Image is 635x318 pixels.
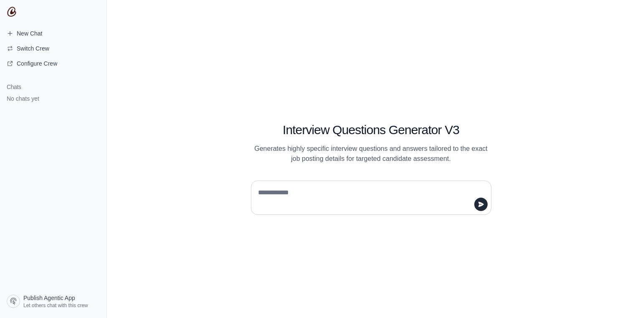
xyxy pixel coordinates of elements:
span: Configure Crew [17,59,57,68]
span: Let others chat with this crew [23,302,88,309]
span: Publish Agentic App [23,294,75,302]
p: Generates highly specific interview questions and answers tailored to the exact job posting detai... [251,144,491,164]
button: Switch Crew [3,42,103,55]
img: CrewAI Logo [7,7,17,17]
span: New Chat [17,29,42,38]
h1: Interview Questions Generator V3 [251,122,491,137]
a: Publish Agentic App Let others chat with this crew [3,291,103,311]
a: New Chat [3,27,103,40]
span: Switch Crew [17,44,49,53]
a: Configure Crew [3,57,103,70]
